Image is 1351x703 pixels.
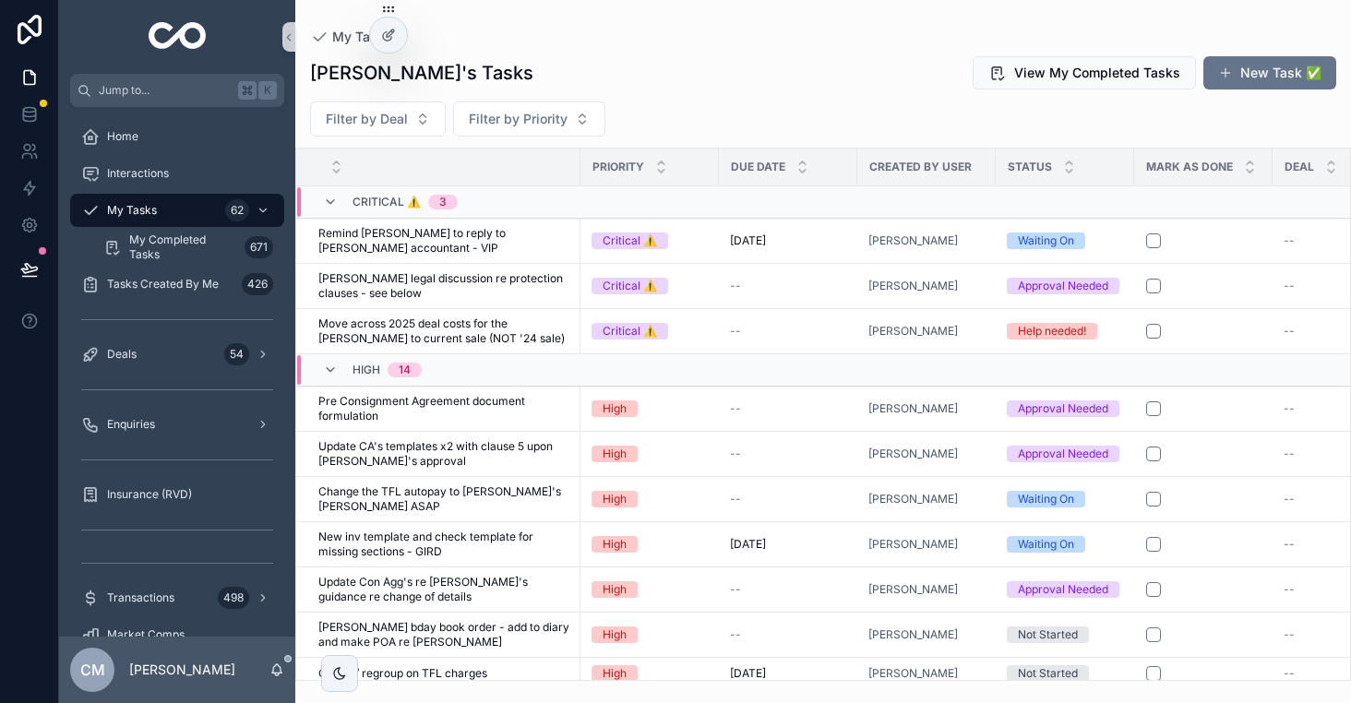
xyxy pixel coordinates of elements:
a: [PERSON_NAME] [868,324,985,339]
span: -- [1284,279,1295,293]
span: -- [1284,401,1295,416]
span: CM [80,659,105,681]
a: Interactions [70,157,284,190]
div: 62 [225,199,249,221]
span: Filter by Priority [469,110,568,128]
div: 14 [399,363,411,377]
div: High [603,581,627,598]
span: Interactions [107,166,169,181]
div: scrollable content [59,107,295,637]
a: Critical ⚠️️ [592,232,708,249]
div: Waiting On [1018,536,1074,553]
div: Approval Needed [1018,446,1108,462]
span: -- [1284,627,1295,642]
div: 54 [224,343,249,365]
a: -- [730,627,846,642]
div: Critical ⚠️️ [603,232,657,249]
a: [PERSON_NAME] legal discussion re protection clauses - see below [318,271,569,301]
a: High [592,626,708,643]
div: High [603,491,627,507]
span: Jump to... [99,83,231,98]
button: Jump to...K [70,74,284,107]
a: [DATE] [730,233,846,248]
a: -- [730,582,846,597]
a: -- [730,279,846,293]
a: Help needed! [1007,323,1123,340]
a: [PERSON_NAME] [868,492,958,506]
span: Deal [1285,160,1314,174]
div: Waiting On [1018,491,1074,507]
a: [PERSON_NAME] [868,537,985,552]
a: High [592,491,708,507]
span: -- [730,627,741,642]
span: Priority [592,160,644,174]
a: Update CA's templates x2 with clause 5 upon [PERSON_NAME]'s approval [318,439,569,469]
span: Created By User [869,160,972,174]
div: Not Started [1018,626,1078,643]
a: Insurance (RVD) [70,478,284,511]
a: Market Comps [70,618,284,651]
span: My Tasks [332,28,392,46]
a: [PERSON_NAME] [868,279,985,293]
a: [PERSON_NAME] [868,279,958,293]
a: Waiting On [1007,232,1123,249]
a: [PERSON_NAME] [868,627,958,642]
div: 426 [242,273,273,295]
span: -- [730,279,741,293]
a: Approval Needed [1007,446,1123,462]
span: Transactions [107,590,174,605]
a: [PERSON_NAME] [868,537,958,552]
div: Waiting On [1018,232,1074,249]
a: Transactions498 [70,581,284,614]
a: -- [730,324,846,339]
span: Remind [PERSON_NAME] to reply to [PERSON_NAME] accountant - VIP [318,226,569,256]
div: 498 [218,587,249,609]
span: [PERSON_NAME] [868,324,958,339]
span: -- [730,401,741,416]
a: [PERSON_NAME] [868,582,958,597]
a: [PERSON_NAME] [868,447,958,461]
a: My Tasks62 [70,194,284,227]
span: -- [1284,666,1295,681]
button: Select Button [310,101,446,137]
a: Deals54 [70,338,284,371]
a: Not Started [1007,665,1123,682]
a: Waiting On [1007,491,1123,507]
a: High [592,581,708,598]
span: Update Con Agg's re [PERSON_NAME]'s guidance re change of details [318,575,569,604]
span: -- [1284,447,1295,461]
a: High [592,400,708,417]
a: Move across 2025 deal costs for the [PERSON_NAME] to current sale (NOT '24 sale) [318,316,569,346]
a: Approval Needed [1007,581,1123,598]
span: Mark As Done [1146,160,1233,174]
span: [PERSON_NAME] bday book order - add to diary and make POA re [PERSON_NAME] [318,620,569,649]
span: Check / regroup on TFL charges [318,666,487,681]
a: Pre Consignment Agreement document formulation [318,394,569,423]
div: High [603,446,627,462]
div: 671 [245,236,273,258]
span: [PERSON_NAME] [868,401,958,416]
span: [DATE] [730,233,766,248]
a: Not Started [1007,626,1123,643]
span: -- [730,447,741,461]
a: High [592,446,708,462]
span: Enquiries [107,417,155,432]
span: [DATE] [730,537,766,552]
span: -- [730,324,741,339]
span: Filter by Deal [326,110,408,128]
p: [PERSON_NAME] [129,661,235,679]
span: [PERSON_NAME] [868,666,958,681]
a: [PERSON_NAME] [868,492,985,506]
span: -- [1284,324,1295,339]
a: [DATE] [730,537,846,552]
h1: [PERSON_NAME]'s Tasks [310,60,533,86]
div: Approval Needed [1018,581,1108,598]
span: My Tasks [107,203,157,218]
a: Check / regroup on TFL charges [318,666,569,681]
a: Approval Needed [1007,400,1123,417]
button: Select Button [453,101,605,137]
